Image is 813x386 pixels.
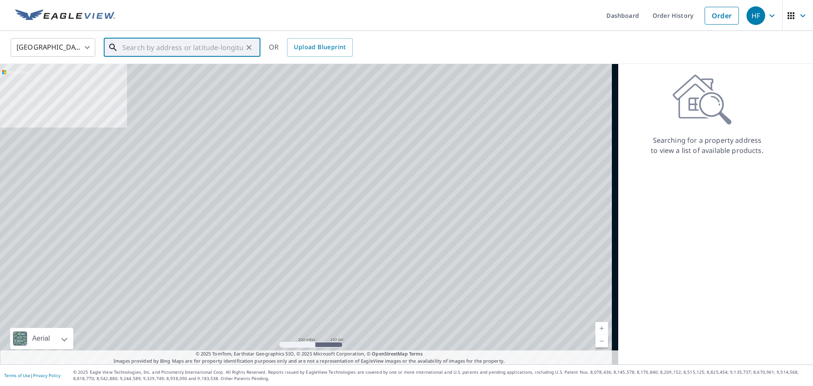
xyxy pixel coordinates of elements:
button: Clear [243,42,255,53]
img: EV Logo [15,9,115,22]
p: Searching for a property address to view a list of available products. [650,135,764,156]
a: OpenStreetMap [372,350,407,357]
a: Terms of Use [4,372,30,378]
input: Search by address or latitude-longitude [122,36,243,59]
div: HF [747,6,765,25]
span: © 2025 TomTom, Earthstar Geographics SIO, © 2025 Microsoft Corporation, © [196,350,423,358]
p: | [4,373,61,378]
div: Aerial [10,328,73,349]
p: © 2025 Eagle View Technologies, Inc. and Pictometry International Corp. All Rights Reserved. Repo... [73,369,809,382]
a: Current Level 5, Zoom Out [595,335,608,347]
a: Terms [409,350,423,357]
div: [GEOGRAPHIC_DATA] [11,36,95,59]
a: Upload Blueprint [287,38,352,57]
a: Current Level 5, Zoom In [595,322,608,335]
a: Order [705,7,739,25]
div: Aerial [30,328,53,349]
span: Upload Blueprint [294,42,346,53]
div: OR [269,38,353,57]
a: Privacy Policy [33,372,61,378]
